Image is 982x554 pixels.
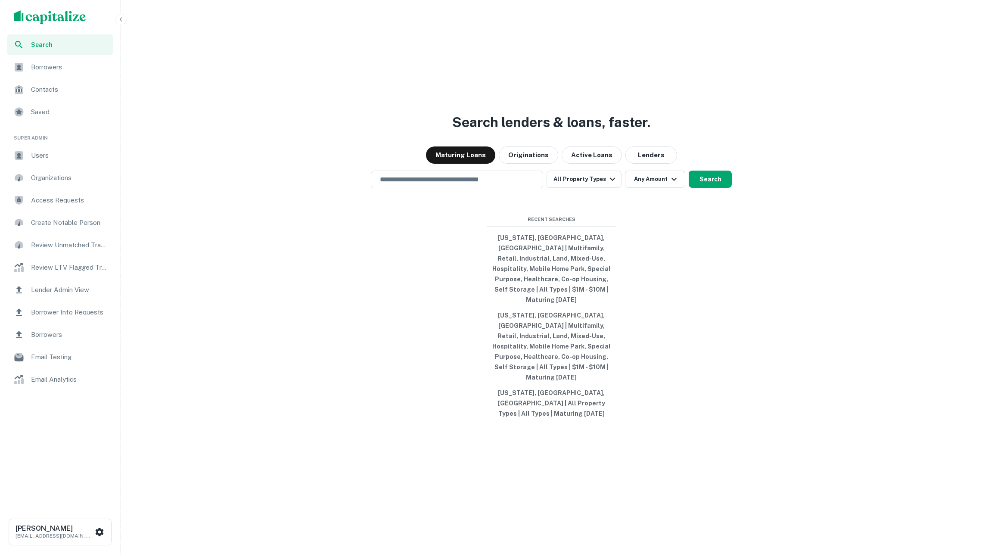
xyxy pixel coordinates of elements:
[939,485,982,526] iframe: Chat Widget
[625,146,677,164] button: Lenders
[7,235,113,255] a: Review Unmatched Transactions
[31,262,108,273] span: Review LTV Flagged Transactions
[16,532,93,540] p: [EMAIL_ADDRESS][DOMAIN_NAME]
[7,212,113,233] a: Create Notable Person
[31,62,108,72] span: Borrowers
[487,385,616,421] button: [US_STATE], [GEOGRAPHIC_DATA], [GEOGRAPHIC_DATA] | All Property Types | All Types | Maturing [DATE]
[31,285,108,295] span: Lender Admin View
[7,102,113,122] a: Saved
[426,146,495,164] button: Maturing Loans
[487,308,616,385] button: [US_STATE], [GEOGRAPHIC_DATA], [GEOGRAPHIC_DATA] | Multifamily, Retail, Industrial, Land, Mixed-U...
[7,190,113,211] a: Access Requests
[7,369,113,390] a: Email Analytics
[31,84,108,95] span: Contacts
[7,168,113,188] a: Organizations
[7,79,113,100] a: Contacts
[31,218,108,228] span: Create Notable Person
[7,34,113,55] a: Search
[7,145,113,166] a: Users
[31,374,108,385] span: Email Analytics
[487,230,616,308] button: [US_STATE], [GEOGRAPHIC_DATA], [GEOGRAPHIC_DATA] | Multifamily, Retail, Industrial, Land, Mixed-U...
[7,347,113,367] a: Email Testing
[499,146,558,164] button: Originations
[31,173,108,183] span: Organizations
[625,171,685,188] button: Any Amount
[31,330,108,340] span: Borrowers
[31,307,108,317] span: Borrower Info Requests
[452,112,650,133] h3: Search lenders & loans, faster.
[7,302,113,323] a: Borrower Info Requests
[31,40,108,50] span: Search
[487,216,616,223] span: Recent Searches
[547,171,622,188] button: All Property Types
[9,519,112,545] button: [PERSON_NAME][EMAIL_ADDRESS][DOMAIN_NAME]
[14,10,86,24] img: capitalize-logo.png
[31,195,108,205] span: Access Requests
[31,352,108,362] span: Email Testing
[16,525,93,532] h6: [PERSON_NAME]
[7,324,113,345] a: Borrowers
[7,124,113,145] li: Super Admin
[689,171,732,188] button: Search
[7,257,113,278] a: Review LTV Flagged Transactions
[31,240,108,250] span: Review Unmatched Transactions
[562,146,622,164] button: Active Loans
[7,57,113,78] a: Borrowers
[31,107,108,117] span: Saved
[7,280,113,300] a: Lender Admin View
[31,150,108,161] span: Users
